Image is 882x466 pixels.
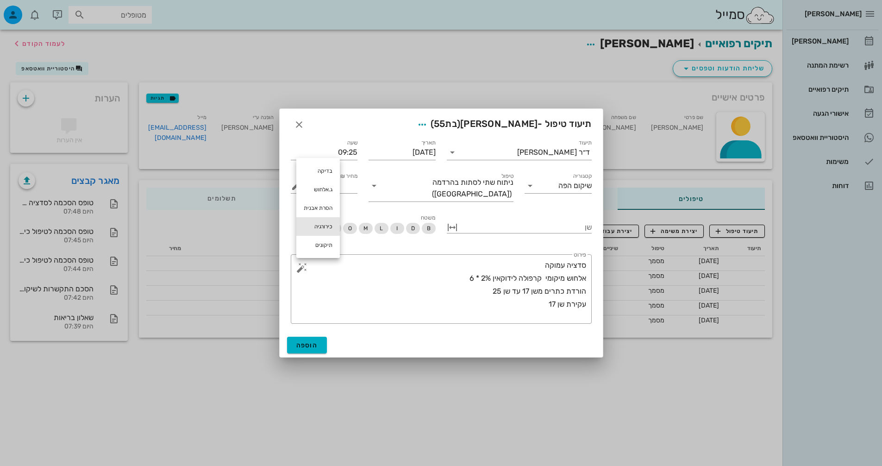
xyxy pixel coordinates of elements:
[421,214,435,221] span: משטח
[296,236,340,254] div: תיקונים
[296,217,340,236] div: כירורגיה
[573,173,592,180] label: קטגוריה
[296,341,318,349] span: הוספה
[347,139,358,146] label: שעה
[431,118,461,129] span: (בת )
[296,162,340,180] div: בדיקה
[380,223,383,234] span: L
[517,148,590,157] div: ד״ר [PERSON_NAME]
[434,118,445,129] span: 55
[411,223,414,234] span: D
[296,199,340,217] div: הסרת אבנית
[340,173,358,180] label: מחיר ₪
[414,116,592,133] span: תיעוד טיפול -
[296,180,340,199] div: ג.אלחוש
[363,223,368,234] span: M
[396,223,398,234] span: I
[426,223,430,234] span: B
[460,118,538,129] span: [PERSON_NAME]
[421,139,436,146] label: תאריך
[348,223,351,234] span: O
[432,178,513,187] span: ניתוח שתי לסתות בהרדמה
[291,180,302,191] button: מחיר ₪ appended action
[579,139,592,146] label: תיעוד
[501,173,513,180] label: טיפול
[432,190,512,198] span: ([GEOGRAPHIC_DATA])
[447,145,592,160] div: תיעודד״ר [PERSON_NAME]
[574,252,586,258] label: פירוט
[287,337,327,353] button: הוספה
